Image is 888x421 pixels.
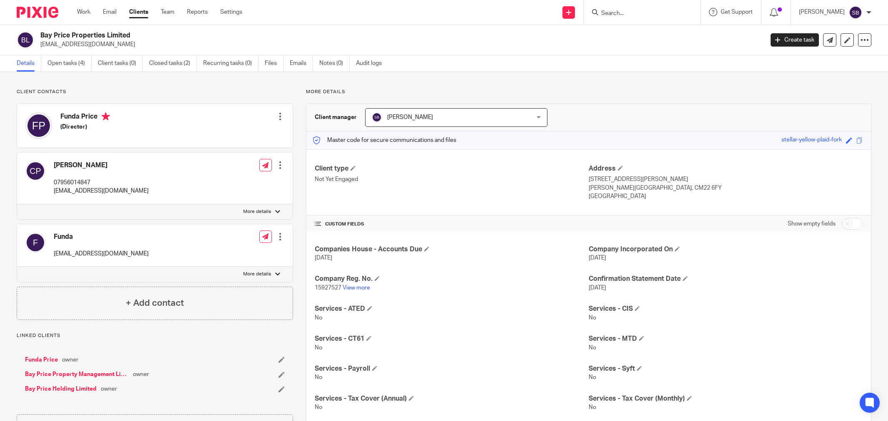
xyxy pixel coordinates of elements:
h4: Companies House - Accounts Due [315,245,589,254]
h4: + Add contact [126,297,184,310]
img: svg%3E [372,112,382,122]
p: More details [243,208,271,215]
h4: Services - ATED [315,305,589,313]
input: Search [600,10,675,17]
span: No [315,374,322,380]
h4: Funda [54,233,149,241]
p: [GEOGRAPHIC_DATA] [589,192,863,201]
p: Master code for secure communications and files [313,136,456,144]
h4: Services - CT61 [315,334,589,343]
a: Create task [771,33,819,47]
h4: Services - Payroll [315,364,589,373]
span: owner [133,370,149,379]
p: [EMAIL_ADDRESS][DOMAIN_NAME] [54,187,149,195]
h4: Company Reg. No. [315,275,589,283]
p: 07956014847 [54,178,149,187]
h4: Funda Price [60,112,110,123]
p: [PERSON_NAME][GEOGRAPHIC_DATA], CM22 6FY [589,184,863,192]
img: svg%3E [849,6,862,19]
h2: Bay Price Properties Limited [40,31,614,40]
span: No [315,345,322,351]
span: [DATE] [589,285,606,291]
div: stellar-yellow-plaid-fork [781,136,842,145]
a: Closed tasks (2) [149,55,197,72]
span: No [589,404,596,410]
a: Clients [129,8,148,16]
span: No [315,404,322,410]
p: [EMAIL_ADDRESS][DOMAIN_NAME] [54,250,149,258]
span: Get Support [721,9,753,15]
h4: Address [589,164,863,173]
a: Recurring tasks (0) [203,55,259,72]
a: Notes (0) [319,55,350,72]
a: Bay Price Holding Limited [25,385,97,393]
a: Audit logs [356,55,388,72]
h3: Client manager [315,113,357,121]
span: No [589,345,596,351]
h5: (Director) [60,123,110,131]
h4: Services - CIS [589,305,863,313]
a: Client tasks (0) [98,55,143,72]
span: No [589,315,596,321]
a: View more [343,285,370,291]
p: Linked clients [17,332,293,339]
a: Emails [290,55,313,72]
img: svg%3E [17,31,34,49]
p: [EMAIL_ADDRESS][DOMAIN_NAME] [40,40,758,49]
p: More details [306,89,871,95]
label: Show empty fields [788,220,836,228]
span: [PERSON_NAME] [387,114,433,120]
a: Funda Price [25,356,58,364]
a: Reports [187,8,208,16]
p: More details [243,271,271,277]
a: Work [77,8,90,16]
p: [STREET_ADDRESS][PERSON_NAME] [589,175,863,183]
img: Pixie [17,7,58,18]
span: owner [62,356,78,364]
a: Team [161,8,174,16]
a: Settings [220,8,242,16]
img: svg%3E [25,112,52,139]
span: [DATE] [589,255,606,261]
h4: CUSTOM FIELDS [315,221,589,228]
a: Email [103,8,117,16]
i: Primary [102,112,110,121]
span: No [589,374,596,380]
h4: Services - MTD [589,334,863,343]
span: [DATE] [315,255,332,261]
h4: Services - Tax Cover (Monthly) [589,394,863,403]
p: Client contacts [17,89,293,95]
a: Details [17,55,41,72]
a: Files [265,55,284,72]
h4: Client type [315,164,589,173]
span: No [315,315,322,321]
span: owner [101,385,117,393]
a: Open tasks (4) [47,55,92,72]
span: 15927527 [315,285,341,291]
a: Bay Price Property Management Limited [25,370,129,379]
img: svg%3E [25,161,45,181]
h4: Services - Tax Cover (Annual) [315,394,589,403]
h4: Company Incorporated On [589,245,863,254]
p: [PERSON_NAME] [799,8,845,16]
img: svg%3E [25,233,45,253]
h4: Services - Syft [589,364,863,373]
p: Not Yet Engaged [315,175,589,183]
h4: Confirmation Statement Date [589,275,863,283]
h4: [PERSON_NAME] [54,161,149,170]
